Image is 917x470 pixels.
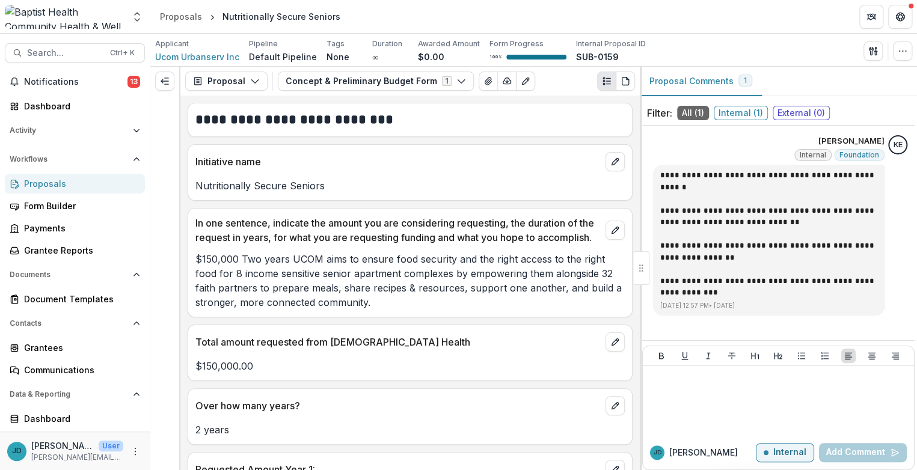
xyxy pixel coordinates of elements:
button: edit [606,396,625,415]
span: Notifications [24,77,127,87]
a: Grantee Reports [5,240,145,260]
button: Search... [5,43,145,63]
button: Underline [678,349,692,363]
div: Proposals [24,177,135,190]
a: Proposals [5,174,145,194]
button: Open Documents [5,265,145,284]
a: Form Builder [5,196,145,216]
button: Proposal Comments [640,67,762,96]
p: SUB-0159 [576,50,619,63]
a: Payments [5,218,145,238]
div: Nutritionally Secure Seniors [222,10,340,23]
button: Internal [756,443,814,462]
img: Baptist Health Community Health & Well Being logo [5,5,124,29]
span: Contacts [10,319,128,328]
button: Italicize [701,349,716,363]
button: edit [606,221,625,240]
span: Workflows [10,155,128,163]
p: Internal Proposal ID [576,38,646,49]
p: Internal [773,448,806,458]
p: [PERSON_NAME] [818,135,885,147]
p: Initiative name [195,154,601,169]
button: Open Data & Reporting [5,385,145,404]
p: Duration [372,38,402,49]
button: Open Workflows [5,150,145,169]
button: Proposal [185,72,268,91]
div: Jennifer Donahoo [12,447,22,455]
p: ∞ [372,50,378,63]
div: Communications [24,364,135,376]
p: None [327,50,349,63]
button: Align Left [841,349,856,363]
p: 100 % [489,53,501,61]
a: Proposals [155,8,207,25]
a: Dashboard [5,409,145,429]
span: Data & Reporting [10,390,128,398]
p: Awarded Amount [418,38,480,49]
p: [PERSON_NAME][EMAIL_ADDRESS][PERSON_NAME][DOMAIN_NAME] [31,452,123,463]
button: View Attached Files [479,72,498,91]
div: Proposals [160,10,202,23]
span: Internal [800,151,826,159]
span: Internal ( 1 ) [714,106,768,120]
p: In one sentence, indicate the amount you are considering requesting, the duration of the request ... [195,216,601,245]
span: Activity [10,126,128,135]
p: [PERSON_NAME] [669,447,738,459]
button: Align Center [865,349,879,363]
a: Data Report [5,431,145,451]
span: Search... [27,48,103,58]
button: edit [606,152,625,171]
div: Grantees [24,341,135,354]
button: Bold [654,349,669,363]
div: Ctrl + K [108,46,137,60]
p: Pipeline [249,38,278,49]
button: PDF view [616,72,635,91]
button: More [128,444,143,459]
button: Strike [725,349,739,363]
p: [PERSON_NAME] [31,439,94,452]
p: User [99,441,123,451]
button: Align Right [888,349,903,363]
span: Documents [10,270,128,279]
span: 13 [127,76,140,88]
button: Open entity switcher [129,5,146,29]
p: Filter: [647,106,672,120]
div: Katie E [894,141,903,149]
div: Document Templates [24,293,135,305]
p: Default Pipeline [249,50,317,63]
div: Form Builder [24,200,135,212]
div: Jennifer Donahoo [654,450,661,456]
button: Open Contacts [5,314,145,333]
div: Dashboard [24,100,135,112]
button: Ordered List [818,349,832,363]
p: 2 years [195,423,625,437]
a: Communications [5,360,145,380]
p: Tags [327,38,345,49]
button: Open Activity [5,121,145,140]
button: Partners [859,5,883,29]
span: External ( 0 ) [773,106,830,120]
p: [DATE] 12:57 PM • [DATE] [660,301,878,310]
button: Get Help [888,5,912,29]
button: Bullet List [794,349,809,363]
button: Edit as form [516,72,535,91]
a: Dashboard [5,96,145,116]
p: $0.00 [418,50,444,63]
p: $150,000 Two years UCOM aims to ensure food security and the right access to the right food for 8... [195,252,625,310]
button: Heading 1 [748,349,762,363]
p: Form Progress [489,38,544,49]
div: Grantee Reports [24,244,135,257]
a: Ucom Urbanserv Inc [155,50,239,63]
span: Foundation [839,151,879,159]
p: Nutritionally Secure Seniors [195,179,625,193]
button: Notifications13 [5,72,145,91]
button: Expand left [155,72,174,91]
p: Over how many years? [195,398,601,413]
button: Heading 2 [771,349,785,363]
div: Dashboard [24,412,135,425]
p: Applicant [155,38,189,49]
nav: breadcrumb [155,8,345,25]
button: Plaintext view [597,72,616,91]
p: Total amount requested from [DEMOGRAPHIC_DATA] Health [195,335,601,349]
